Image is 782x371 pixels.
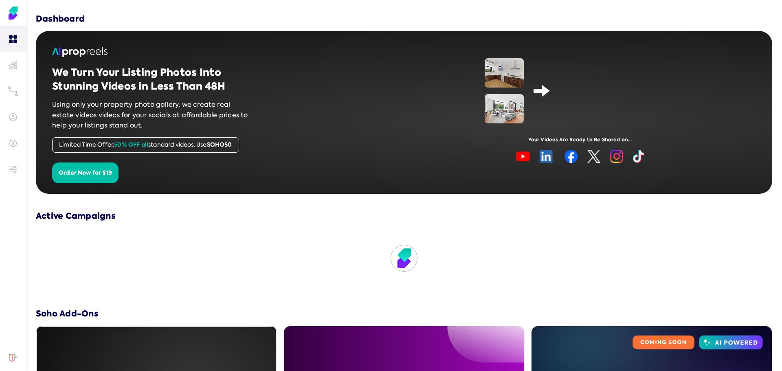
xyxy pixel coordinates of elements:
[485,58,524,88] img: image
[52,66,252,93] h2: We Turn Your Listing Photos Into Stunning Videos in Less Than 48H
[516,150,644,163] img: image
[36,210,772,222] h3: Active Campaigns
[395,249,413,267] img: Loading...
[52,99,252,131] p: Using only your property photo gallery, we create real estate videos videos for your socials at a...
[52,137,239,153] div: Limited Time Offer. standard videos. Use
[36,13,85,24] h3: Dashboard
[36,308,772,319] h3: Soho Add-Ons
[114,140,148,149] span: 50% OFF all
[560,58,676,123] iframe: Demo
[485,94,524,123] img: image
[207,140,232,149] span: SOHO50
[52,168,119,177] a: Order Now for $19
[7,7,20,20] img: Soho Agent Portal Home
[52,162,119,184] button: Order Now for $19
[404,136,756,143] div: Your Videos Are Ready to Be Shared on...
